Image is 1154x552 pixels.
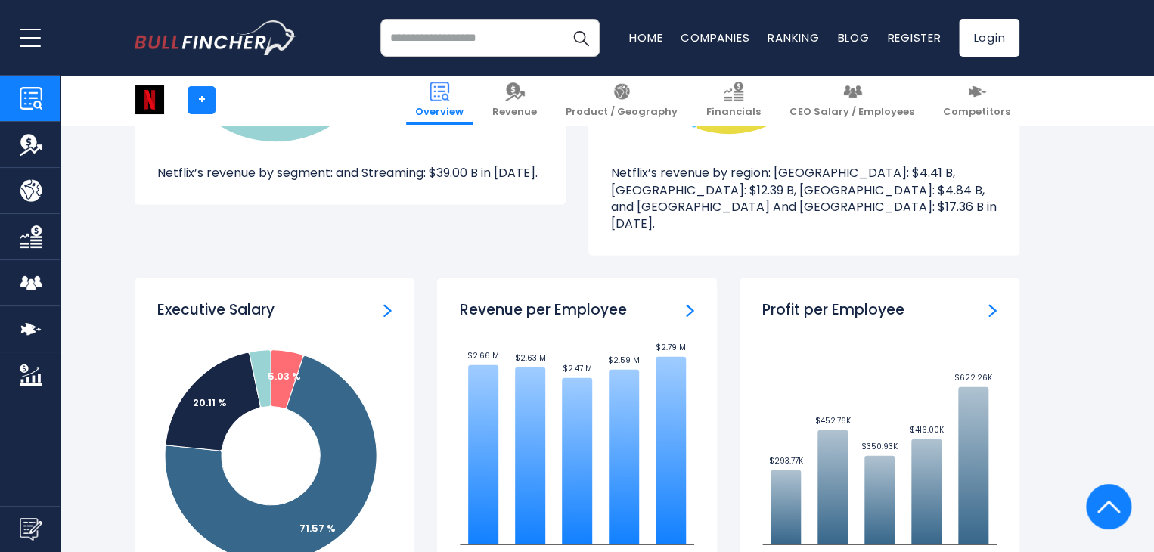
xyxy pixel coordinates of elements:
[608,355,640,366] text: $2.59 M
[959,19,1019,57] a: Login
[135,20,297,55] a: Go to homepage
[706,106,761,119] span: Financials
[954,372,993,383] text: $622.26K
[483,76,546,125] a: Revenue
[467,350,499,361] text: $2.66 M
[268,369,301,383] tspan: 5.03 %
[611,165,997,233] p: Netflix’s revenue by region: [GEOGRAPHIC_DATA]: $4.41 B, [GEOGRAPHIC_DATA]: $12.39 B, [GEOGRAPHIC...
[299,521,336,535] tspan: 71.57 %
[837,29,869,45] a: Blog
[943,106,1010,119] span: Competitors
[135,20,297,55] img: bullfincher logo
[157,301,275,320] h3: Executive Salary
[515,352,546,364] text: $2.63 M
[697,76,770,125] a: Financials
[383,301,392,318] a: ceo-salary
[415,106,464,119] span: Overview
[887,29,941,45] a: Register
[629,29,662,45] a: Home
[934,76,1019,125] a: Competitors
[406,76,473,125] a: Overview
[814,415,851,426] text: $452.76K
[563,363,592,374] text: $2.47 M
[460,301,627,320] h3: Revenue per Employee
[135,85,164,114] img: NFLX logo
[768,29,819,45] a: Ranking
[557,76,687,125] a: Product / Geography
[780,76,923,125] a: CEO Salary / Employees
[566,106,678,119] span: Product / Geography
[789,106,914,119] span: CEO Salary / Employees
[193,395,227,410] tspan: 20.11 %
[188,86,216,114] a: +
[988,301,997,318] a: Profit per Employee
[762,301,904,320] h3: Profit per Employee
[686,301,694,318] a: Revenue per Employee
[157,165,543,181] p: Netflix’s revenue by segment: and Streaming: $39.00 B in [DATE].
[656,342,686,353] text: $2.79 M
[768,455,803,467] text: $293.77K
[492,106,537,119] span: Revenue
[681,29,749,45] a: Companies
[909,424,944,436] text: $416.00K
[861,441,898,452] text: $350.93K
[562,19,600,57] button: Search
